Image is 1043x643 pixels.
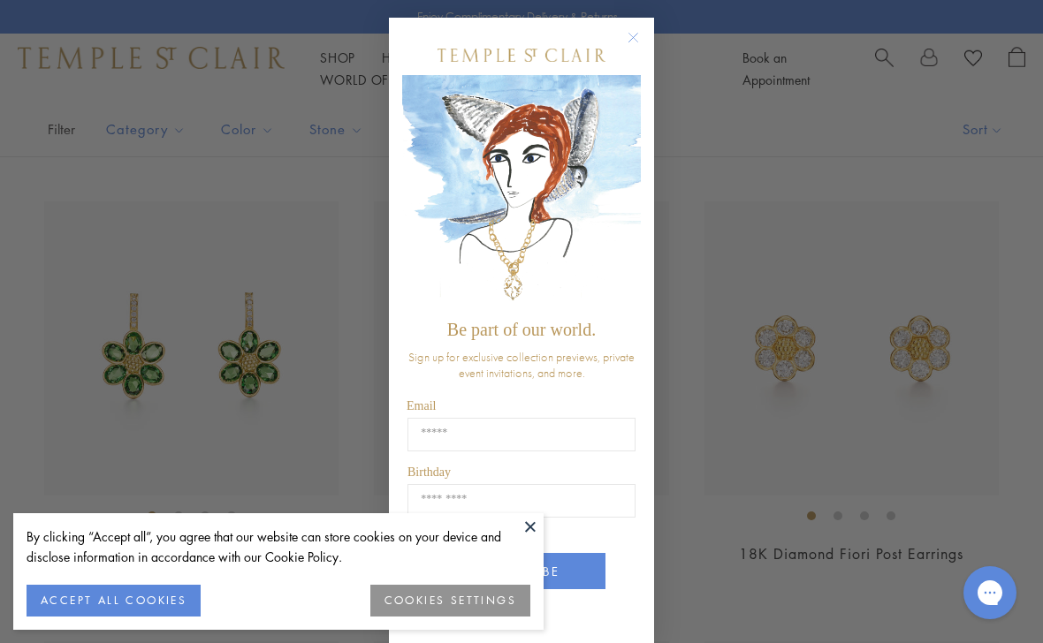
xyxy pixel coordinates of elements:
[407,399,436,412] span: Email
[447,320,596,339] span: Be part of our world.
[407,418,636,451] input: Email
[631,35,653,57] button: Close dialog
[402,75,641,311] img: c4a9eb12-d91a-4d4a-8ee0-386386f4f338.jpeg
[27,526,530,567] div: By clicking “Accept all”, you agree that our website can store cookies on your device and disclos...
[438,49,605,62] img: Temple St. Clair
[407,465,451,479] span: Birthday
[27,585,201,617] button: ACCEPT ALL COOKIES
[370,585,530,617] button: COOKIES SETTINGS
[408,349,635,381] span: Sign up for exclusive collection previews, private event invitations, and more.
[955,560,1025,625] iframe: Gorgias live chat messenger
